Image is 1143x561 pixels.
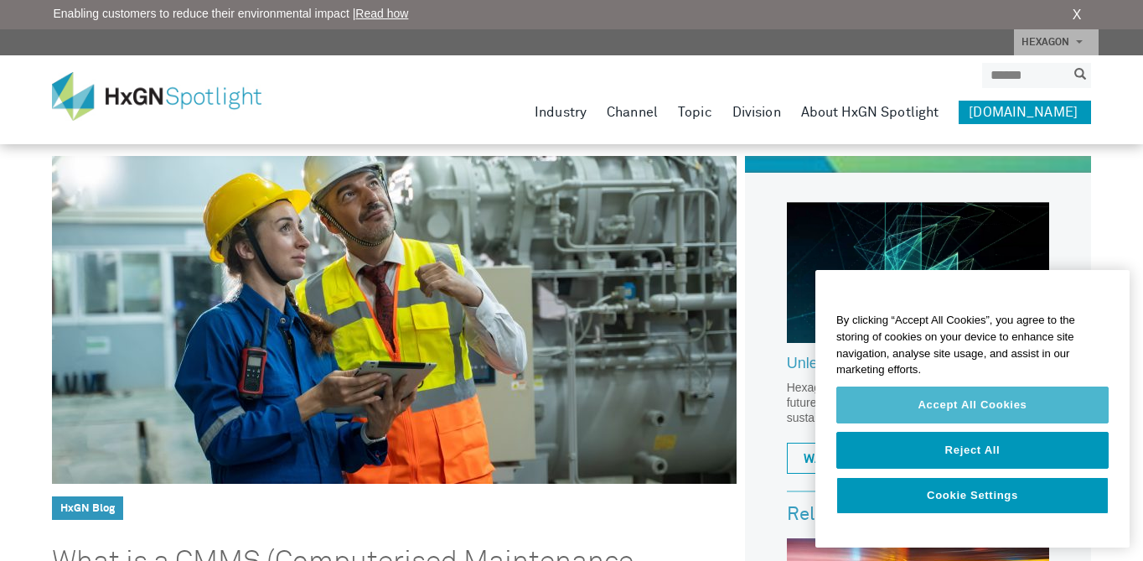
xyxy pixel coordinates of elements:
[787,356,1049,381] a: Unleashing the power of autonomy
[959,101,1091,124] a: [DOMAIN_NAME]
[815,270,1130,548] div: Cookie banner
[678,101,712,124] a: Topic
[54,5,409,23] span: Enabling customers to reduce their environmental impact |
[787,202,1049,343] img: Hexagon_CorpVideo_Pod_RR_2.jpg
[607,101,658,124] a: Channel
[815,270,1130,548] div: Privacy
[836,387,1109,423] button: Accept All Cookies
[1073,5,1082,25] a: X
[1014,29,1099,55] a: HEXAGON
[836,477,1109,514] button: Cookie Settings
[732,101,781,124] a: Division
[535,101,587,124] a: Industry
[815,304,1130,387] div: By clicking “Accept All Cookies”, you agree to the storing of cookies on your device to enhance s...
[787,505,1049,525] h3: Related Posts
[60,503,115,514] a: HxGN Blog
[801,101,939,124] a: About HxGN Spotlight
[787,380,1049,425] p: Hexagon has a bold vision for an autonomous future where business, industry and humanity sustaina...
[355,7,408,20] a: Read how
[52,72,287,121] img: HxGN Spotlight
[787,443,862,474] a: WATCH
[52,156,737,484] img: What is a CMMS (Computerised Maintenance Management System)?
[836,432,1109,469] button: Reject All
